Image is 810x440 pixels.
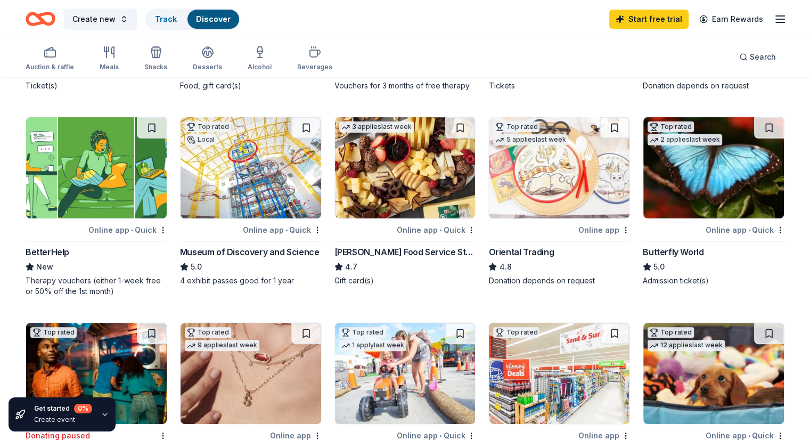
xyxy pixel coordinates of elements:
div: Therapy vouchers (either 1-week free or 50% off the 1st month) [26,275,167,297]
div: Online app Quick [88,223,167,237]
div: 4 exhibit passes good for 1 year [180,275,322,286]
div: 1 apply last week [339,340,406,351]
div: Snacks [144,63,167,71]
a: Start free trial [609,10,689,29]
span: 4.7 [345,260,357,273]
a: Image for Butterfly WorldTop rated2 applieslast weekOnline app•QuickButterfly World5.0Admission t... [643,117,784,286]
a: Home [26,6,55,31]
div: Alcohol [248,63,272,71]
span: • [439,226,441,234]
div: Food, gift card(s) [180,80,322,91]
button: Desserts [193,42,222,77]
div: Gift card(s) [334,275,476,286]
a: Discover [196,14,231,23]
div: 2 applies last week [648,134,722,145]
div: 12 applies last week [648,340,725,351]
div: Top rated [185,121,231,132]
div: Museum of Discovery and Science [180,246,320,258]
img: Image for Winn-Dixie [489,323,629,424]
button: Search [731,46,784,68]
img: Image for Oriental Trading [489,117,629,218]
img: Image for Gordon Food Service Store [335,117,476,218]
img: Image for BetterHelp [26,117,167,218]
div: Top rated [493,327,539,338]
div: Donation depends on request [643,80,784,91]
span: • [748,431,750,440]
div: BetterHelp [26,246,69,258]
button: Beverages [297,42,332,77]
div: Beverages [297,63,332,71]
div: Top rated [339,327,386,338]
div: Donation depends on request [488,275,630,286]
div: Top rated [648,327,694,338]
span: 5.0 [191,260,202,273]
span: New [36,260,53,273]
span: • [748,226,750,234]
a: Image for Museum of Discovery and ScienceTop ratedLocalOnline app•QuickMuseum of Discovery and Sc... [180,117,322,286]
span: Create new [72,13,116,26]
div: 0 % [74,404,92,413]
div: Tickets [488,80,630,91]
a: Image for Gordon Food Service Store3 applieslast weekOnline app•Quick[PERSON_NAME] Food Service S... [334,117,476,286]
div: Oriental Trading [488,246,554,258]
div: Online app Quick [397,223,476,237]
span: Search [750,51,776,63]
div: Auction & raffle [26,63,74,71]
div: Butterfly World [643,246,703,258]
img: Image for The Escape Game [26,323,167,424]
a: Earn Rewards [693,10,770,29]
div: 5 applies last week [493,134,568,145]
div: Top rated [30,327,77,338]
div: Create event [34,415,92,424]
span: • [439,431,441,440]
span: • [285,226,288,234]
div: Admission ticket(s) [643,275,784,286]
div: Local [185,134,217,145]
button: Create new [64,9,137,30]
div: Top rated [493,121,539,132]
a: Track [155,14,177,23]
span: 5.0 [653,260,665,273]
img: Image for BarkBox [643,323,784,424]
div: Online app Quick [243,223,322,237]
button: Alcohol [248,42,272,77]
img: Image for Butterfly World [643,117,784,218]
div: 3 applies last week [339,121,414,133]
button: Snacks [144,42,167,77]
div: Online app Quick [706,223,784,237]
div: Ticket(s) [26,80,167,91]
a: Image for Oriental TradingTop rated5 applieslast weekOnline appOriental Trading4.8Donation depend... [488,117,630,286]
img: Image for Kendra Scott [181,323,321,424]
div: 9 applies last week [185,340,259,351]
button: Meals [100,42,119,77]
img: Image for Crayola Experience (Orlando) [335,323,476,424]
button: Auction & raffle [26,42,74,77]
span: • [131,226,133,234]
img: Image for Museum of Discovery and Science [181,117,321,218]
a: Image for BetterHelpOnline app•QuickBetterHelpNewTherapy vouchers (either 1-week free or 50% off ... [26,117,167,297]
div: Top rated [648,121,694,132]
div: Meals [100,63,119,71]
div: [PERSON_NAME] Food Service Store [334,246,476,258]
div: Get started [34,404,92,413]
div: Online app [578,223,630,237]
div: Vouchers for 3 months of free therapy [334,80,476,91]
div: Top rated [185,327,231,338]
div: Desserts [193,63,222,71]
span: 4.8 [499,260,511,273]
button: TrackDiscover [145,9,240,30]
